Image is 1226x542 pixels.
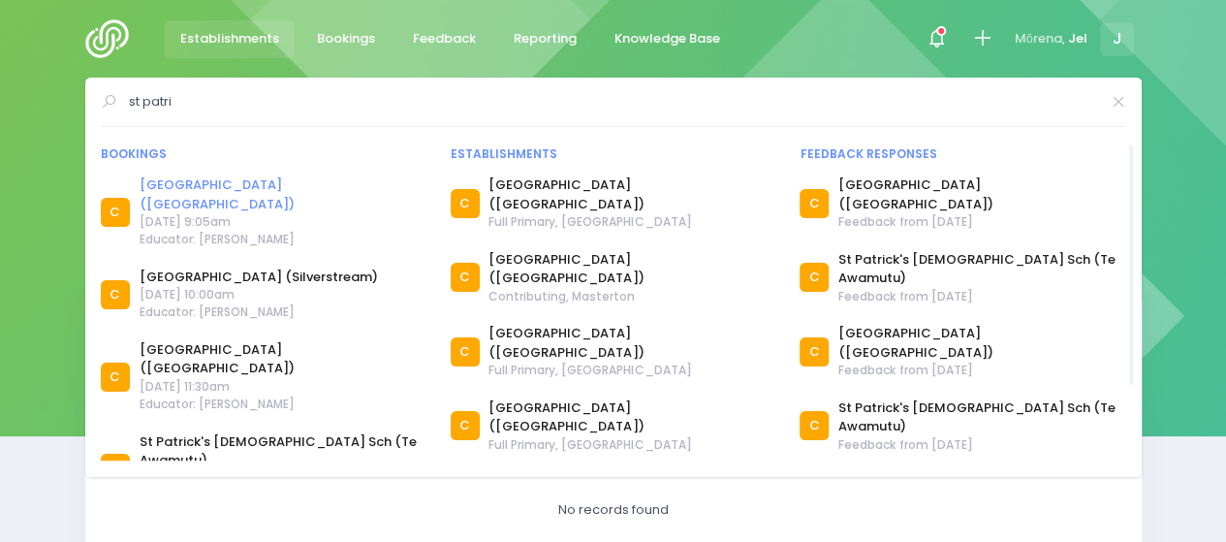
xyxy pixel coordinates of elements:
span: Jel [1068,29,1087,48]
a: [GEOGRAPHIC_DATA] ([GEOGRAPHIC_DATA]) [140,175,426,213]
span: Establishments [180,29,279,48]
span: Feedback from [DATE] [838,288,1125,305]
a: St Patrick's [DEMOGRAPHIC_DATA] Sch (Te Awamutu) [838,250,1125,288]
a: [GEOGRAPHIC_DATA] ([GEOGRAPHIC_DATA]) [488,175,775,213]
span: Feedback [413,29,476,48]
div: Bookings [101,145,426,163]
div: C [101,363,130,392]
span: Full Primary, [GEOGRAPHIC_DATA] [488,213,775,231]
img: Logo [85,19,141,58]
a: [GEOGRAPHIC_DATA] ([GEOGRAPHIC_DATA]) [488,324,775,362]
a: [GEOGRAPHIC_DATA] ([GEOGRAPHIC_DATA]) [140,340,426,378]
a: St Patrick's [DEMOGRAPHIC_DATA] Sch (Te Awamutu) [838,399,1125,436]
span: [DATE] 10:00am [140,286,378,303]
span: Feedback from [DATE] [838,213,1125,231]
div: C [800,263,829,292]
div: C [800,189,829,218]
span: No records found [558,500,669,519]
a: Bookings [301,20,392,58]
span: Feedback from [DATE] [838,436,1125,454]
a: [GEOGRAPHIC_DATA] ([GEOGRAPHIC_DATA]) [838,175,1125,213]
span: J [1100,22,1134,56]
span: Reporting [514,29,577,48]
span: [DATE] 11:30am [140,378,426,396]
span: Knowledge Base [614,29,720,48]
span: Educator: [PERSON_NAME] [140,231,426,248]
a: Knowledge Base [599,20,737,58]
div: Feedback responses [800,145,1125,163]
div: C [451,263,480,292]
div: C [451,337,480,367]
a: [GEOGRAPHIC_DATA] (Silverstream) [140,268,378,287]
a: Reporting [498,20,593,58]
span: Educator: [PERSON_NAME] [140,303,378,321]
span: Full Primary, [GEOGRAPHIC_DATA] [488,362,775,379]
span: Contributing, Masterton [488,288,775,305]
div: C [451,411,480,440]
span: [DATE] 9:05am [140,213,426,231]
div: Establishments [451,145,776,163]
a: Establishments [165,20,296,58]
a: [GEOGRAPHIC_DATA] ([GEOGRAPHIC_DATA]) [488,399,775,436]
span: Feedback from [DATE] [838,362,1125,379]
span: Bookings [317,29,375,48]
span: Full Primary, [GEOGRAPHIC_DATA] [488,436,775,454]
a: St Patrick's [DEMOGRAPHIC_DATA] Sch (Te Awamutu) [140,432,426,470]
div: C [101,280,130,309]
span: Educator: [PERSON_NAME] [140,396,426,413]
div: C [451,189,480,218]
div: C [800,337,829,367]
div: C [101,198,130,227]
a: Feedback [397,20,492,58]
input: Search for anything (like establishments, bookings, or feedback) [129,87,1099,116]
div: C [101,454,130,483]
a: [GEOGRAPHIC_DATA] ([GEOGRAPHIC_DATA]) [838,324,1125,362]
div: C [800,411,829,440]
span: Mōrena, [1015,29,1065,48]
a: [GEOGRAPHIC_DATA] ([GEOGRAPHIC_DATA]) [488,250,775,288]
